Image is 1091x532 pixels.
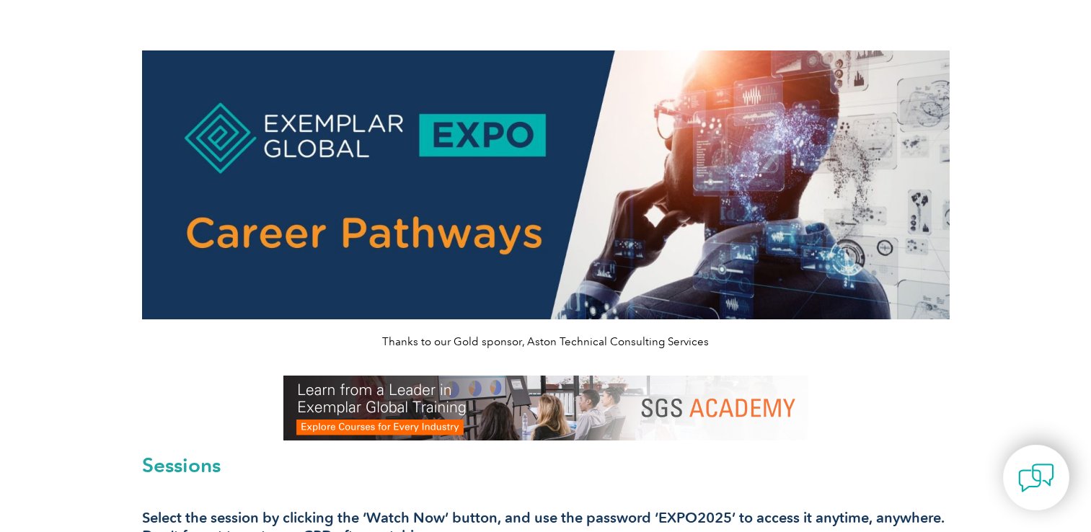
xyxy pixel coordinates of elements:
[283,376,808,440] img: SGS
[142,455,950,475] h2: Sessions
[1018,460,1054,496] img: contact-chat.png
[142,50,950,319] img: career pathways
[142,334,950,350] p: Thanks to our Gold sponsor, Aston Technical Consulting Services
